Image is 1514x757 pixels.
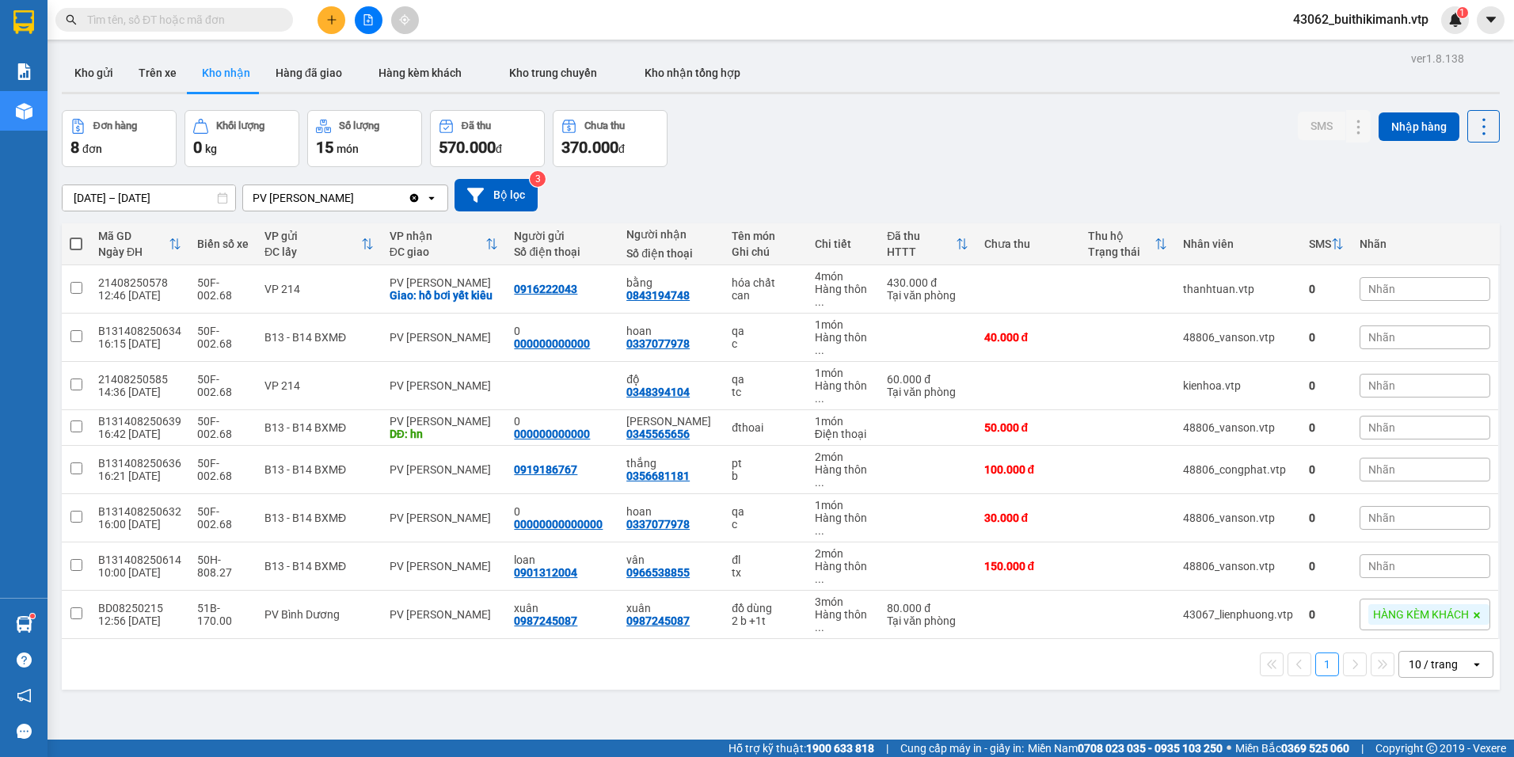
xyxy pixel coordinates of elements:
div: 51B-170.00 [197,602,249,627]
span: ... [815,476,824,489]
div: Người gửi [514,230,611,242]
div: 43067_lienphuong.vtp [1183,608,1293,621]
div: kienhoa.vtp [1183,379,1293,392]
th: Toggle SortBy [1080,223,1175,265]
div: hoan [626,325,716,337]
div: 16:21 [DATE] [98,470,181,482]
div: thắng [626,457,716,470]
div: Số điện thoại [514,245,611,258]
span: đ [618,143,625,155]
div: 12:46 [DATE] [98,289,181,302]
div: 21408250585 [98,373,181,386]
div: Biển số xe [197,238,249,250]
div: vân [626,553,716,566]
div: Chi tiết [815,238,872,250]
span: 1 [1459,7,1465,18]
span: notification [17,688,32,703]
div: 16:42 [DATE] [98,428,181,440]
div: 0 [1309,560,1344,573]
div: 0 [514,325,611,337]
div: xuân [514,602,611,614]
div: Điện thoại [815,428,872,440]
span: copyright [1426,743,1437,754]
img: icon-new-feature [1448,13,1463,27]
sup: 1 [1457,7,1468,18]
div: VP 214 [264,283,374,295]
div: 0348394104 [626,386,690,398]
button: Đơn hàng8đơn [62,110,177,167]
button: SMS [1298,112,1345,140]
span: message [17,724,32,739]
div: B131408250634 [98,325,181,337]
div: 10 / trang [1409,656,1458,672]
div: 0901312004 [514,566,577,579]
div: loan [514,553,611,566]
span: caret-down [1484,13,1498,27]
div: b [732,470,799,482]
span: ... [815,524,824,537]
div: B13 - B14 BXMĐ [264,421,374,434]
span: Nhãn [1368,283,1395,295]
div: c [732,337,799,350]
div: PV [PERSON_NAME] [390,512,499,524]
div: Số lượng [339,120,379,131]
input: Tìm tên, số ĐT hoặc mã đơn [87,11,274,29]
span: món [337,143,359,155]
div: Trạng thái [1088,245,1155,258]
div: 50F-002.68 [197,505,249,531]
th: Toggle SortBy [90,223,189,265]
div: 2 món [815,547,872,560]
div: 0 [1309,421,1344,434]
div: 0916222043 [514,283,577,295]
span: Cung cấp máy in - giấy in: [900,740,1024,757]
span: Nhãn [1368,331,1395,344]
div: Hàng thông thường [815,560,872,585]
div: 12:56 [DATE] [98,614,181,627]
span: 370.000 [561,138,618,157]
div: can [732,289,799,302]
svg: Clear value [408,192,420,204]
div: PV [PERSON_NAME] [390,463,499,476]
div: Tại văn phòng [887,614,968,627]
div: Ghi chú [732,245,799,258]
div: 0987245087 [514,614,577,627]
div: Giao: hồ bơi yết kiêu [390,289,499,302]
div: ĐC lấy [264,245,361,258]
div: Tại văn phòng [887,289,968,302]
div: 48806_congphat.vtp [1183,463,1293,476]
div: B13 - B14 BXMĐ [264,331,374,344]
div: 0 [1309,463,1344,476]
div: 50F-002.68 [197,373,249,398]
span: Kho trung chuyển [509,67,597,79]
button: Khối lượng0kg [184,110,299,167]
span: 8 [70,138,79,157]
button: Số lượng15món [307,110,422,167]
div: VP 214 [264,379,374,392]
div: mr hoàng [626,415,716,428]
div: 1 món [815,415,872,428]
div: Hàng thông thường [815,512,872,537]
button: plus [318,6,345,34]
span: ⚪️ [1227,745,1231,751]
span: 570.000 [439,138,496,157]
div: Tại văn phòng [887,386,968,398]
span: HÀNG KÈM KHÁCH [1373,607,1469,622]
span: 43062_buithikimanh.vtp [1280,10,1441,29]
div: tc [732,386,799,398]
sup: 1 [30,614,35,618]
div: PV Bình Dương [264,608,374,621]
span: Miền Bắc [1235,740,1349,757]
div: VP nhận [390,230,486,242]
span: ... [815,344,824,356]
div: Hàng thông thường [815,463,872,489]
sup: 3 [530,171,546,187]
div: B131408250632 [98,505,181,518]
button: Đã thu570.000đ [430,110,545,167]
span: 0 [193,138,202,157]
div: 0 [514,505,611,518]
span: Nhãn [1368,512,1395,524]
div: 48806_vanson.vtp [1183,512,1293,524]
div: ver 1.8.138 [1411,50,1464,67]
div: c [732,518,799,531]
div: BD08250215 [98,602,181,614]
